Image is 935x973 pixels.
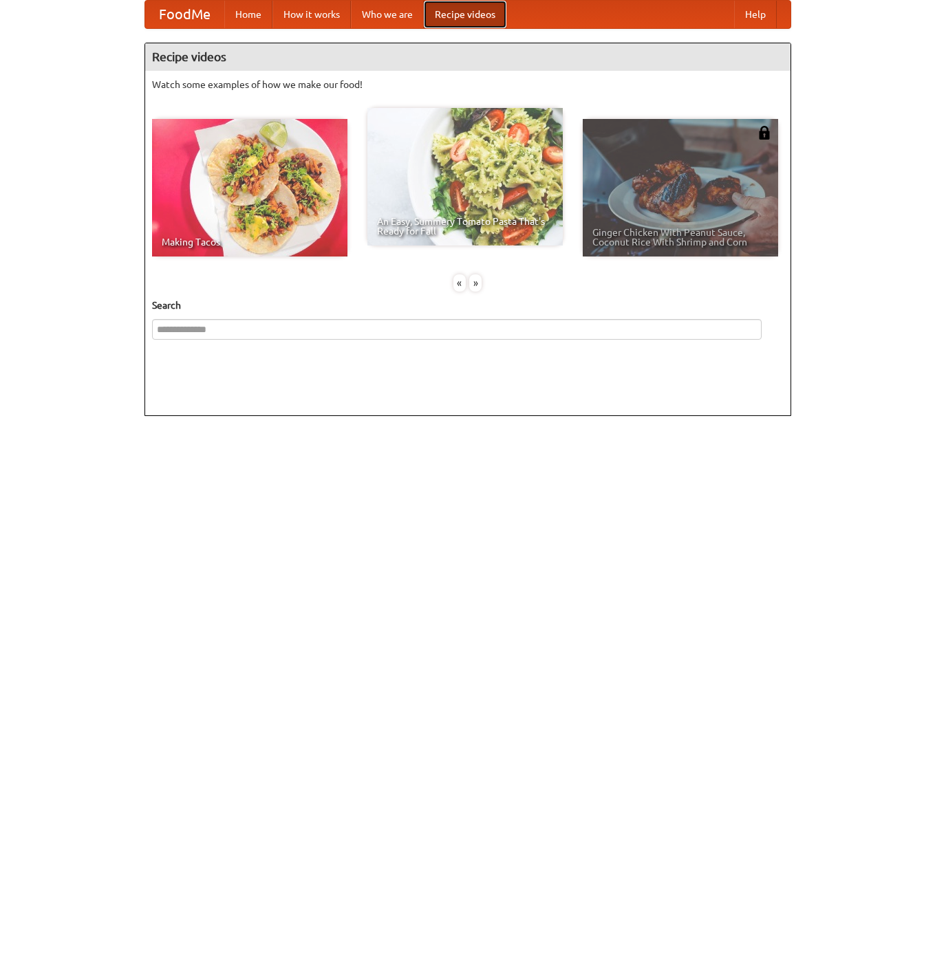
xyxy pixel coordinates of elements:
a: Home [224,1,272,28]
a: Help [734,1,777,28]
div: « [453,274,466,292]
div: » [469,274,482,292]
p: Watch some examples of how we make our food! [152,78,784,91]
a: Making Tacos [152,119,347,256]
h4: Recipe videos [145,43,791,71]
h5: Search [152,298,784,312]
a: FoodMe [145,1,224,28]
a: Recipe videos [424,1,506,28]
a: How it works [272,1,351,28]
span: An Easy, Summery Tomato Pasta That's Ready for Fall [377,217,553,236]
span: Making Tacos [162,237,338,247]
img: 483408.png [757,126,771,140]
a: Who we are [351,1,424,28]
a: An Easy, Summery Tomato Pasta That's Ready for Fall [367,108,563,245]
